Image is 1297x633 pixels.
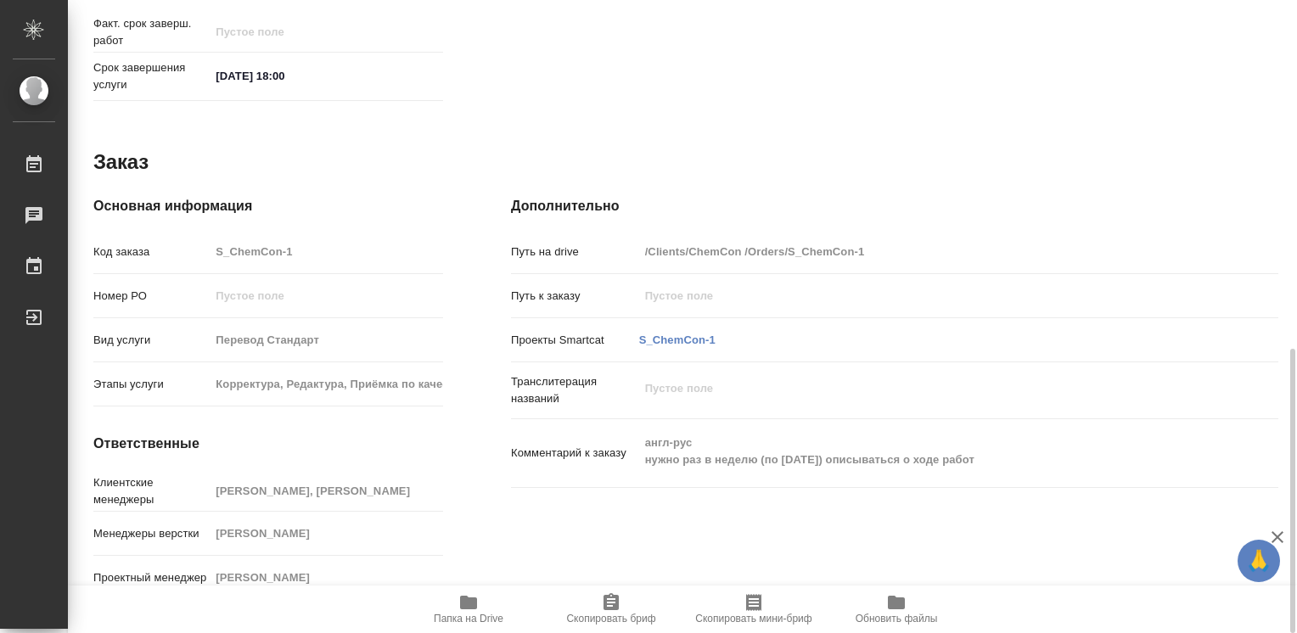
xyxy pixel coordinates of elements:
input: Пустое поле [210,283,443,308]
a: S_ChemCon-1 [639,333,716,346]
input: Пустое поле [639,239,1215,264]
button: Папка на Drive [397,585,540,633]
p: Срок завершения услуги [93,59,210,93]
input: Пустое поле [210,239,443,264]
p: Вид услуги [93,332,210,349]
input: Пустое поле [639,283,1215,308]
span: 🙏 [1244,543,1273,579]
h2: Заказ [93,148,149,176]
input: Пустое поле [210,372,443,396]
input: Пустое поле [210,328,443,352]
h4: Ответственные [93,434,443,454]
input: Пустое поле [210,20,358,44]
p: Код заказа [93,244,210,260]
p: Факт. срок заверш. работ [93,15,210,49]
p: Путь на drive [511,244,639,260]
input: ✎ Введи что-нибудь [210,64,358,88]
p: Этапы услуги [93,376,210,393]
textarea: англ-рус нужно раз в неделю (по [DATE]) описываться о ходе работ [639,429,1215,474]
input: Пустое поле [210,565,443,590]
p: Проекты Smartcat [511,332,639,349]
input: Пустое поле [210,479,443,503]
p: Комментарий к заказу [511,445,639,462]
span: Папка на Drive [434,613,503,625]
p: Проектный менеджер [93,569,210,586]
span: Скопировать мини-бриф [695,613,811,625]
h4: Дополнительно [511,196,1278,216]
p: Путь к заказу [511,288,639,305]
p: Номер РО [93,288,210,305]
p: Транслитерация названий [511,373,639,407]
button: Скопировать мини-бриф [682,585,825,633]
button: Скопировать бриф [540,585,682,633]
p: Менеджеры верстки [93,525,210,542]
p: Клиентские менеджеры [93,474,210,508]
span: Скопировать бриф [566,613,655,625]
button: 🙏 [1238,540,1280,582]
span: Обновить файлы [856,613,938,625]
h4: Основная информация [93,196,443,216]
button: Обновить файлы [825,585,968,633]
input: Пустое поле [210,521,443,546]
